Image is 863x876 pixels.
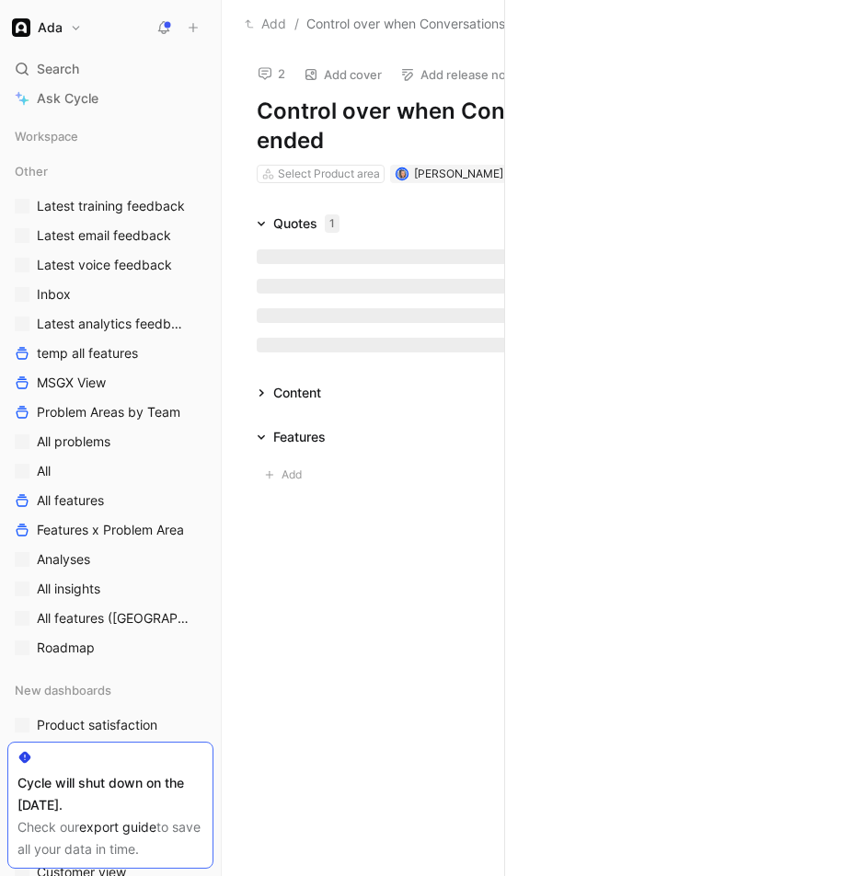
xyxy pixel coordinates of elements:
[37,374,106,392] span: MSGX View
[240,13,291,35] button: Add
[249,213,347,235] div: Quotes1
[397,169,407,179] img: avatar
[278,165,380,183] div: Select Product area
[7,85,213,112] a: Ask Cycle
[325,214,339,233] div: 1
[37,580,100,598] span: All insights
[7,55,213,83] div: Search
[273,213,339,235] div: Quotes
[7,634,213,662] a: Roadmap
[7,711,213,739] a: Product satisfaction
[257,463,316,487] button: Add
[15,162,48,180] span: Other
[37,550,90,569] span: Analyses
[414,167,503,180] span: [PERSON_NAME]
[37,609,192,628] span: All features ([GEOGRAPHIC_DATA])
[7,428,213,455] a: All problems
[7,457,213,485] a: All
[15,127,78,145] span: Workspace
[7,487,213,514] a: All features
[7,15,86,40] button: AdaAda
[17,816,203,860] div: Check our to save all your data in time.
[257,97,828,156] h1: Control over when Conversations are considered as ended
[7,516,213,544] a: Features x Problem Area
[7,157,213,185] div: Other
[249,426,333,448] div: Features
[282,466,307,484] span: Add
[37,256,172,274] span: Latest voice feedback
[7,251,213,279] a: Latest voice feedback
[37,403,180,421] span: Problem Areas by Team
[37,462,51,480] span: All
[7,369,213,397] a: MSGX View
[7,340,213,367] a: temp all features
[37,315,189,333] span: Latest analytics feedback
[249,382,328,404] div: Content
[15,681,111,699] span: New dashboards
[17,772,203,816] div: Cycle will shut down on the [DATE].
[37,285,71,304] span: Inbox
[37,197,185,215] span: Latest training feedback
[37,639,95,657] span: Roadmap
[306,13,659,35] span: Control over when Conversations are considered as ended
[294,13,299,35] span: /
[7,222,213,249] a: Latest email feedback
[7,281,213,308] a: Inbox
[7,122,213,150] div: Workspace
[37,226,171,245] span: Latest email feedback
[37,716,157,734] span: Product satisfaction
[7,398,213,426] a: Problem Areas by Team
[37,344,138,363] span: temp all features
[7,605,213,632] a: All features ([GEOGRAPHIC_DATA])
[295,62,390,87] button: Add cover
[7,310,213,338] a: Latest analytics feedback
[249,61,293,86] button: 2
[37,87,98,109] span: Ask Cycle
[12,18,30,37] img: Ada
[37,58,79,80] span: Search
[38,19,63,36] h1: Ada
[79,819,156,835] a: export guide
[37,432,110,451] span: All problems
[37,521,184,539] span: Features x Problem Area
[7,575,213,603] a: All insights
[273,426,326,448] div: Features
[37,491,104,510] span: All features
[7,157,213,662] div: OtherLatest training feedbackLatest email feedbackLatest voice feedbackInboxLatest analytics feed...
[7,546,213,573] a: Analyses
[7,192,213,220] a: Latest training feedback
[7,676,213,704] div: New dashboards
[273,382,321,404] div: Content
[392,62,526,87] button: Add release note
